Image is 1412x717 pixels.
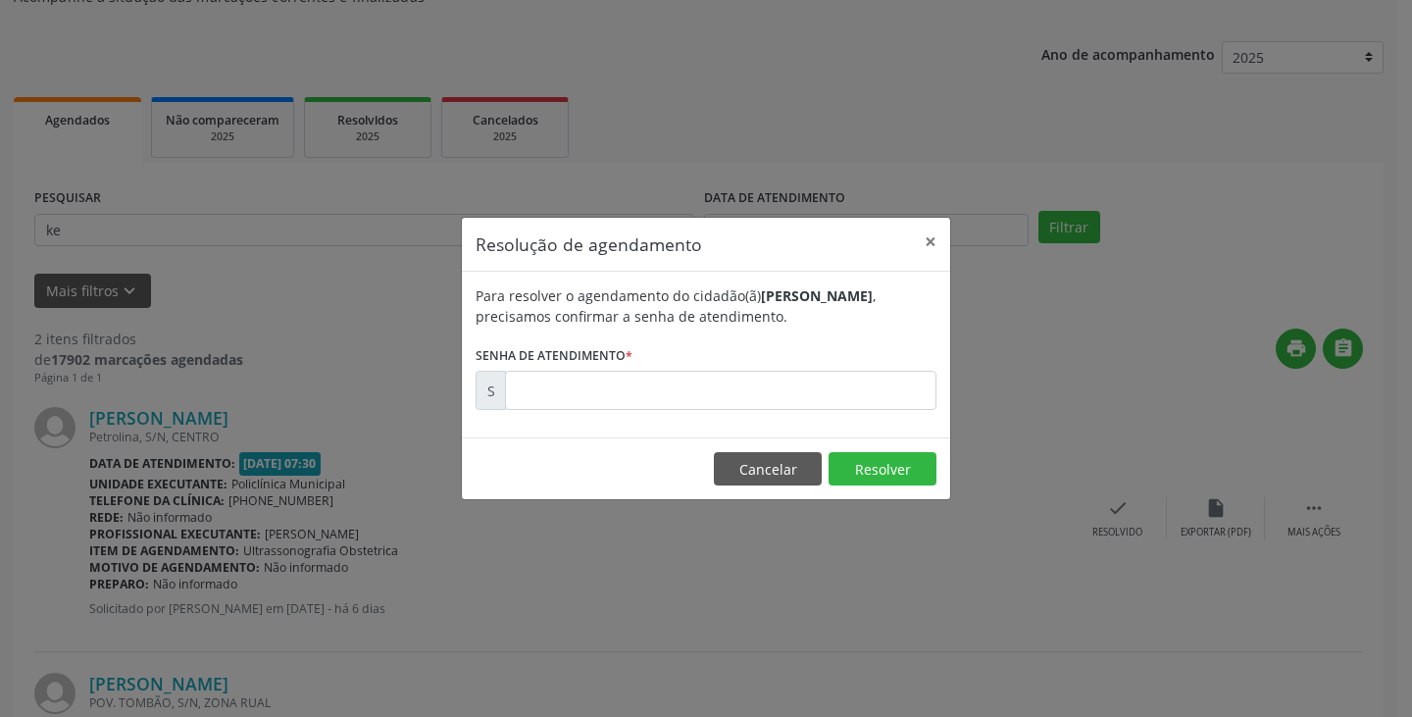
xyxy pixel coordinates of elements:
[476,371,506,410] div: S
[714,452,822,486] button: Cancelar
[829,452,936,486] button: Resolver
[476,285,936,327] div: Para resolver o agendamento do cidadão(ã) , precisamos confirmar a senha de atendimento.
[476,231,702,257] h5: Resolução de agendamento
[911,218,950,266] button: Close
[761,286,873,305] b: [PERSON_NAME]
[476,340,632,371] label: Senha de atendimento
